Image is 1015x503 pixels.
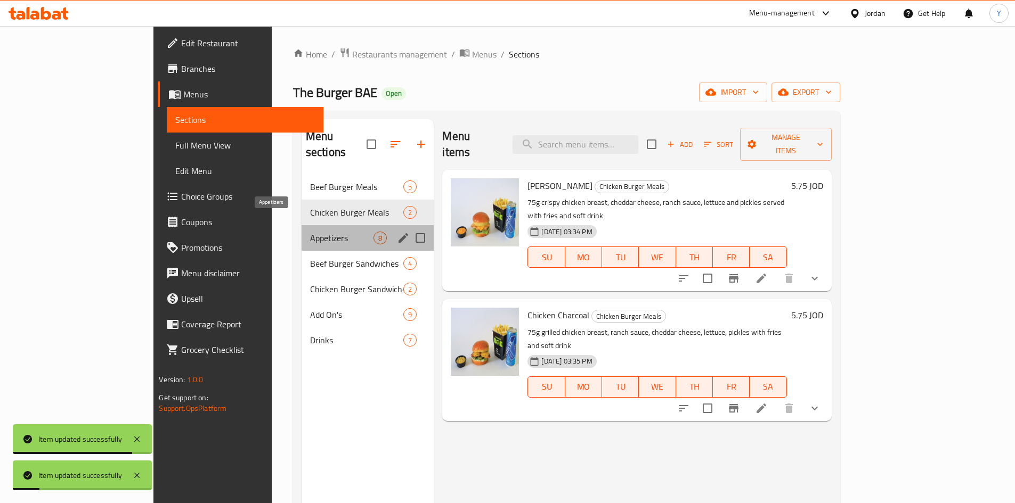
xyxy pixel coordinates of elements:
a: Coverage Report [158,311,323,337]
span: export [780,86,832,99]
span: Branches [181,62,314,75]
span: Version: [159,373,185,386]
span: SU [532,250,561,265]
span: 8 [374,233,386,243]
button: show more [802,395,827,421]
div: Menu-management [749,7,815,20]
span: Add On's [310,308,404,321]
div: items [403,308,417,321]
div: Chicken Burger Sandwiches2 [302,276,434,302]
span: Menus [183,88,314,101]
span: TH [680,379,709,394]
img: Casper Crispy [451,178,519,246]
span: import [708,86,759,99]
div: items [403,334,417,347]
span: Sort items [697,136,740,153]
h2: Menu sections [306,128,367,160]
span: 2 [404,284,416,294]
a: Menus [158,81,323,107]
span: [DATE] 03:35 PM [537,356,596,366]
input: search [513,135,638,154]
span: Add item [663,136,697,153]
span: Promotions [181,241,314,254]
span: Sort [704,138,733,151]
span: TU [606,379,635,394]
button: Branch-specific-item [721,395,746,421]
span: Open [381,89,406,98]
span: The Burger BAE [293,80,377,104]
a: Edit Menu [167,158,323,184]
a: Sections [167,107,323,133]
div: items [403,206,417,219]
button: MO [565,246,602,268]
nav: Menu sections [302,170,434,357]
span: 2 [404,208,416,218]
span: SA [754,379,782,394]
button: Sort [701,136,736,153]
div: Beef Burger Meals5 [302,174,434,200]
button: FR [713,376,750,398]
span: Select all sections [360,133,383,155]
a: Coupons [158,209,323,235]
button: MO [565,376,602,398]
button: export [772,83,840,102]
a: Promotions [158,235,323,260]
button: TH [676,246,713,268]
a: Menus [459,47,497,61]
button: WE [639,376,676,398]
span: MO [570,250,598,265]
h6: 5.75 JOD [791,308,823,323]
button: delete [776,395,802,421]
button: TH [676,376,713,398]
span: Chicken Charcoal [527,307,589,323]
button: show more [802,266,827,291]
span: 9 [404,310,416,320]
button: import [699,83,767,102]
span: TU [606,250,635,265]
div: Chicken Burger Meals [591,310,666,323]
span: Full Menu View [175,139,314,152]
span: Menus [472,48,497,61]
a: Edit Restaurant [158,30,323,56]
span: Drinks [310,334,404,347]
span: Y [997,7,1001,19]
span: Sections [509,48,539,61]
span: FR [717,250,745,265]
span: Choice Groups [181,190,314,203]
span: Upsell [181,292,314,305]
div: Chicken Burger Sandwiches [310,283,404,295]
span: Sort sections [383,131,408,157]
img: Chicken Charcoal [451,308,519,376]
button: Add [663,136,697,153]
span: Chicken Burger Meals [592,310,665,323]
button: edit [395,230,411,246]
button: TU [602,376,639,398]
a: Grocery Checklist [158,337,323,362]
button: SU [527,376,565,398]
p: 75g crispy chicken breast, cheddar cheese, ranch sauce, lettuce and pickles served with fries and... [527,196,786,222]
span: Add [665,138,694,151]
span: Manage items [749,131,823,158]
span: Coupons [181,216,314,228]
button: FR [713,246,750,268]
a: Choice Groups [158,184,323,209]
span: WE [643,250,671,265]
span: Coverage Report [181,318,314,331]
button: TU [602,246,639,268]
span: MO [570,379,598,394]
div: Chicken Burger Meals [310,206,404,219]
div: items [373,232,387,244]
span: Edit Menu [175,164,314,177]
button: Add section [408,131,434,157]
button: WE [639,246,676,268]
button: Branch-specific-item [721,266,746,291]
div: Appetizers8edit [302,225,434,251]
a: Branches [158,56,323,81]
span: 1.0.0 [187,373,204,386]
a: Upsell [158,286,323,311]
span: TH [680,250,709,265]
button: SA [750,246,786,268]
span: 4 [404,259,416,269]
